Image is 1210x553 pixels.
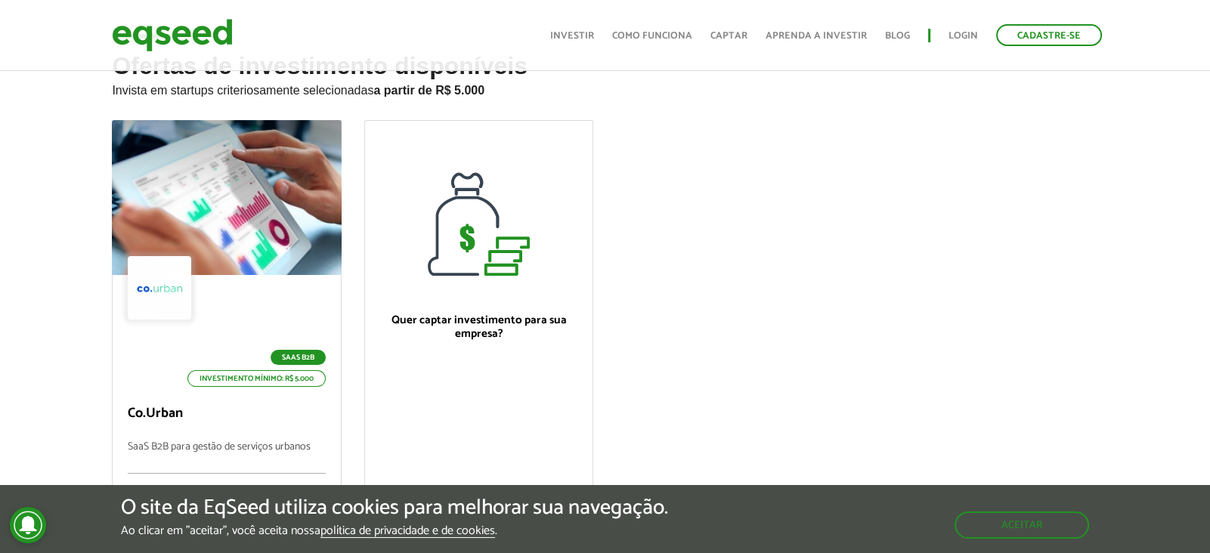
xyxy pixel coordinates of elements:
[121,496,668,520] h5: O site da EqSeed utiliza cookies para melhorar sua navegação.
[766,31,867,41] a: Aprenda a investir
[112,79,1097,97] p: Invista em startups criteriosamente selecionadas
[271,350,326,365] p: SaaS B2B
[373,84,484,97] strong: a partir de R$ 5.000
[112,15,233,55] img: EqSeed
[612,31,692,41] a: Como funciona
[320,525,495,538] a: política de privacidade e de cookies
[949,31,978,41] a: Login
[550,31,594,41] a: Investir
[380,314,578,341] p: Quer captar investimento para sua empresa?
[121,524,668,538] p: Ao clicar em "aceitar", você aceita nossa .
[128,441,326,474] p: SaaS B2B para gestão de serviços urbanos
[187,370,326,387] p: Investimento mínimo: R$ 5.000
[128,406,326,422] p: Co.Urban
[996,24,1102,46] a: Cadastre-se
[112,53,1097,120] h2: Ofertas de investimento disponíveis
[885,31,910,41] a: Blog
[710,31,747,41] a: Captar
[955,511,1089,539] button: Aceitar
